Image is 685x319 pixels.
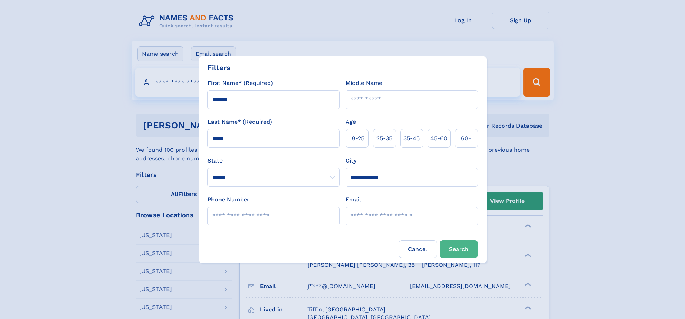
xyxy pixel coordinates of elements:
span: 25‑35 [376,134,392,143]
div: Filters [207,62,230,73]
label: Last Name* (Required) [207,118,272,126]
label: City [346,156,356,165]
label: Middle Name [346,79,382,87]
label: State [207,156,340,165]
label: Phone Number [207,195,250,204]
label: First Name* (Required) [207,79,273,87]
label: Email [346,195,361,204]
span: 35‑45 [403,134,420,143]
button: Search [440,240,478,258]
span: 18‑25 [350,134,364,143]
label: Cancel [399,240,437,258]
span: 60+ [461,134,472,143]
span: 45‑60 [430,134,447,143]
label: Age [346,118,356,126]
